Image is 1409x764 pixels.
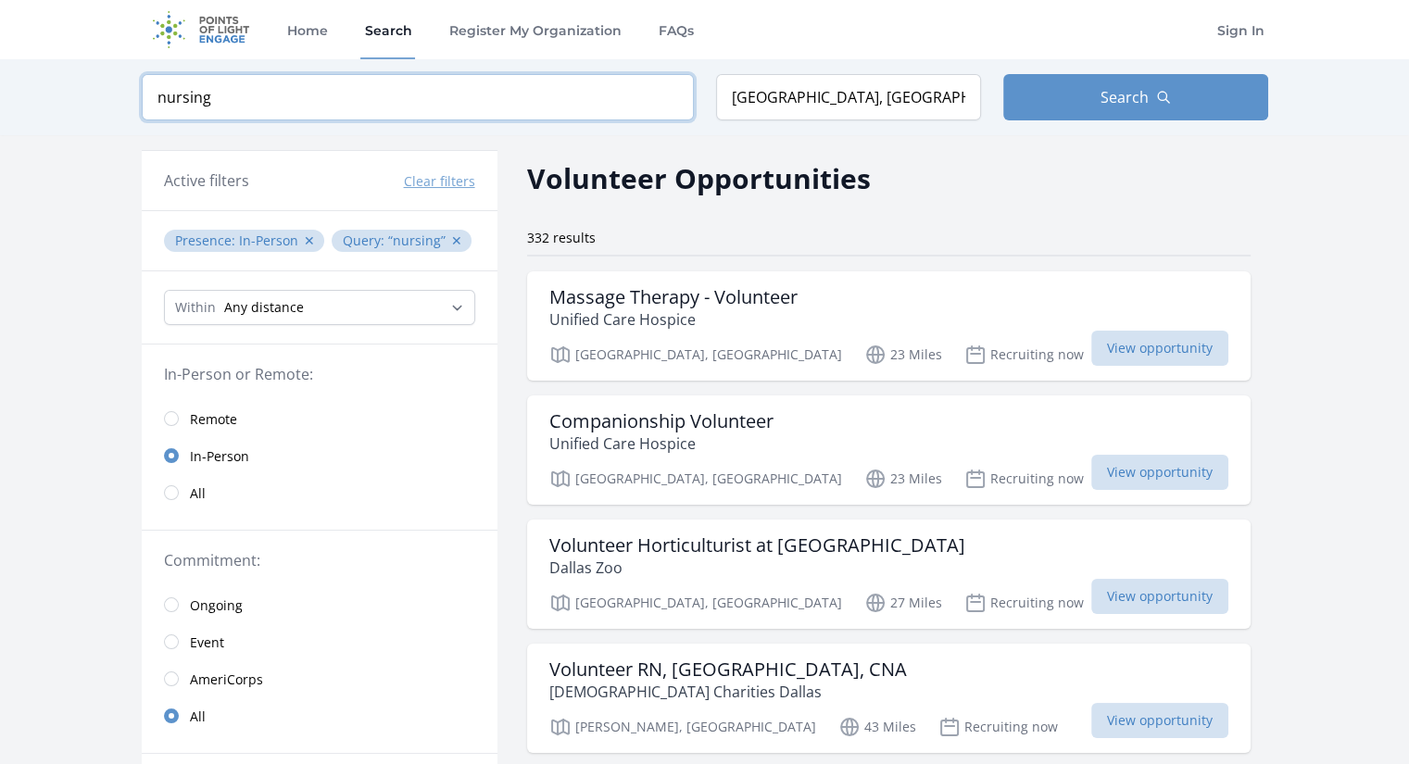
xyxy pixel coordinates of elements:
[451,232,462,250] button: ✕
[190,447,249,466] span: In-Person
[190,596,243,615] span: Ongoing
[304,232,315,250] button: ✕
[142,697,497,734] a: All
[549,344,842,366] p: [GEOGRAPHIC_DATA], [GEOGRAPHIC_DATA]
[190,708,206,726] span: All
[190,484,206,503] span: All
[527,520,1251,629] a: Volunteer Horticulturist at [GEOGRAPHIC_DATA] Dallas Zoo [GEOGRAPHIC_DATA], [GEOGRAPHIC_DATA] 27 ...
[388,232,446,249] q: nursing
[142,437,497,474] a: In-Person
[964,344,1084,366] p: Recruiting now
[164,549,475,571] legend: Commitment:
[164,363,475,385] legend: In-Person or Remote:
[142,474,497,511] a: All
[964,468,1084,490] p: Recruiting now
[164,290,475,325] select: Search Radius
[864,344,942,366] p: 23 Miles
[164,169,249,192] h3: Active filters
[142,74,694,120] input: Keyword
[549,592,842,614] p: [GEOGRAPHIC_DATA], [GEOGRAPHIC_DATA]
[343,232,388,249] span: Query :
[549,658,907,681] h3: Volunteer RN, [GEOGRAPHIC_DATA], CNA
[190,410,237,429] span: Remote
[549,557,965,579] p: Dallas Zoo
[239,232,298,249] span: In-Person
[549,286,798,308] h3: Massage Therapy - Volunteer
[549,308,798,331] p: Unified Care Hospice
[190,670,263,689] span: AmeriCorps
[404,172,475,191] button: Clear filters
[142,400,497,437] a: Remote
[175,232,239,249] span: Presence :
[549,716,816,738] p: [PERSON_NAME], [GEOGRAPHIC_DATA]
[938,716,1058,738] p: Recruiting now
[142,586,497,623] a: Ongoing
[549,468,842,490] p: [GEOGRAPHIC_DATA], [GEOGRAPHIC_DATA]
[716,74,981,120] input: Location
[1101,86,1149,108] span: Search
[549,410,774,432] h3: Companionship Volunteer
[1091,331,1228,366] span: View opportunity
[1091,703,1228,738] span: View opportunity
[1091,579,1228,614] span: View opportunity
[838,716,916,738] p: 43 Miles
[190,633,224,652] span: Event
[142,660,497,697] a: AmeriCorps
[142,623,497,660] a: Event
[549,432,774,455] p: Unified Care Hospice
[549,681,907,703] p: [DEMOGRAPHIC_DATA] Charities Dallas
[864,592,942,614] p: 27 Miles
[864,468,942,490] p: 23 Miles
[527,644,1251,753] a: Volunteer RN, [GEOGRAPHIC_DATA], CNA [DEMOGRAPHIC_DATA] Charities Dallas [PERSON_NAME], [GEOGRAPH...
[527,229,596,246] span: 332 results
[527,395,1251,505] a: Companionship Volunteer Unified Care Hospice [GEOGRAPHIC_DATA], [GEOGRAPHIC_DATA] 23 Miles Recrui...
[549,534,965,557] h3: Volunteer Horticulturist at [GEOGRAPHIC_DATA]
[964,592,1084,614] p: Recruiting now
[1003,74,1268,120] button: Search
[1091,455,1228,490] span: View opportunity
[527,157,871,199] h2: Volunteer Opportunities
[527,271,1251,381] a: Massage Therapy - Volunteer Unified Care Hospice [GEOGRAPHIC_DATA], [GEOGRAPHIC_DATA] 23 Miles Re...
